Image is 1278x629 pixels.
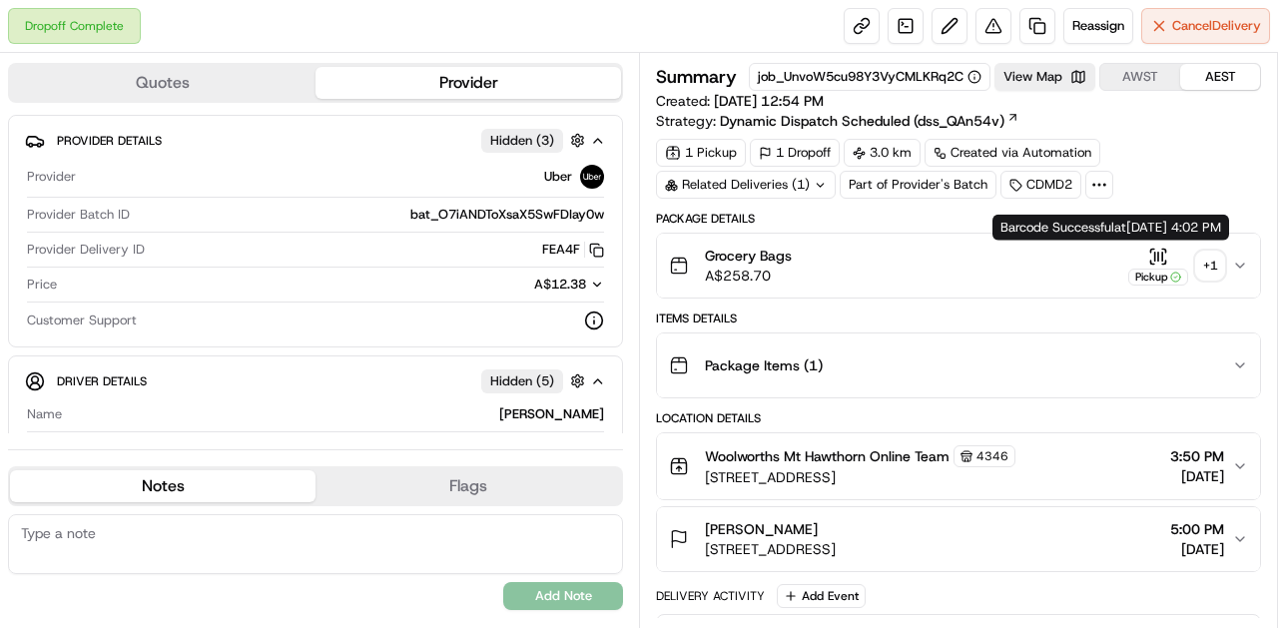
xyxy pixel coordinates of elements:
[490,372,554,390] span: Hidden ( 5 )
[750,139,840,167] div: 1 Dropoff
[1170,466,1224,486] span: [DATE]
[1180,64,1260,90] button: AEST
[27,405,62,423] span: Name
[57,373,147,389] span: Driver Details
[27,276,57,294] span: Price
[705,539,836,559] span: [STREET_ADDRESS]
[657,234,1260,298] button: Grocery BagsA$258.70Pickup+1
[705,467,1015,487] span: [STREET_ADDRESS]
[705,246,792,266] span: Grocery Bags
[27,241,145,259] span: Provider Delivery ID
[534,276,586,293] span: A$12.38
[490,132,554,150] span: Hidden ( 3 )
[1170,519,1224,539] span: 5:00 PM
[994,63,1095,91] button: View Map
[1170,539,1224,559] span: [DATE]
[1114,219,1221,236] span: at [DATE] 4:02 PM
[316,470,621,502] button: Flags
[27,312,137,329] span: Customer Support
[656,111,1019,131] div: Strategy:
[1128,269,1188,286] div: Pickup
[705,519,818,539] span: [PERSON_NAME]
[1141,8,1270,44] button: CancelDelivery
[580,165,604,189] img: uber-new-logo.jpeg
[1100,64,1180,90] button: AWST
[656,211,1261,227] div: Package Details
[1170,446,1224,466] span: 3:50 PM
[481,368,590,393] button: Hidden (5)
[57,133,162,149] span: Provider Details
[720,111,1004,131] span: Dynamic Dispatch Scheduled (dss_QAn54v)
[705,355,823,375] span: Package Items ( 1 )
[25,124,606,157] button: Provider DetailsHidden (3)
[10,67,316,99] button: Quotes
[656,139,746,167] div: 1 Pickup
[656,171,836,199] div: Related Deliveries (1)
[25,364,606,397] button: Driver DetailsHidden (5)
[1128,247,1188,286] button: Pickup
[656,588,765,604] div: Delivery Activity
[758,68,981,86] button: job_UnvoW5cu98Y3VyCMLKRq2C
[925,139,1100,167] a: Created via Automation
[1000,171,1081,199] div: CDMD2
[992,215,1229,241] div: Barcode Successful
[720,111,1019,131] a: Dynamic Dispatch Scheduled (dss_QAn54v)
[542,241,604,259] button: FEA4F
[777,584,866,608] button: Add Event
[544,168,572,186] span: Uber
[705,266,792,286] span: A$258.70
[1172,17,1261,35] span: Cancel Delivery
[70,405,604,423] div: [PERSON_NAME]
[27,168,76,186] span: Provider
[1072,17,1124,35] span: Reassign
[656,68,737,86] h3: Summary
[1128,247,1224,286] button: Pickup+1
[316,67,621,99] button: Provider
[656,311,1261,326] div: Items Details
[1196,252,1224,280] div: + 1
[705,446,950,466] span: Woolworths Mt Hawthorn Online Team
[481,128,590,153] button: Hidden (3)
[657,433,1260,499] button: Woolworths Mt Hawthorn Online Team4346[STREET_ADDRESS]3:50 PM[DATE]
[410,206,604,224] span: bat_O7iANDToXsaX5SwFDIay0w
[27,206,130,224] span: Provider Batch ID
[1063,8,1133,44] button: Reassign
[714,92,824,110] span: [DATE] 12:54 PM
[656,91,824,111] span: Created:
[656,410,1261,426] div: Location Details
[10,470,316,502] button: Notes
[976,448,1008,464] span: 4346
[657,333,1260,397] button: Package Items (1)
[657,507,1260,571] button: [PERSON_NAME][STREET_ADDRESS]5:00 PM[DATE]
[428,276,604,294] button: A$12.38
[844,139,921,167] div: 3.0 km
